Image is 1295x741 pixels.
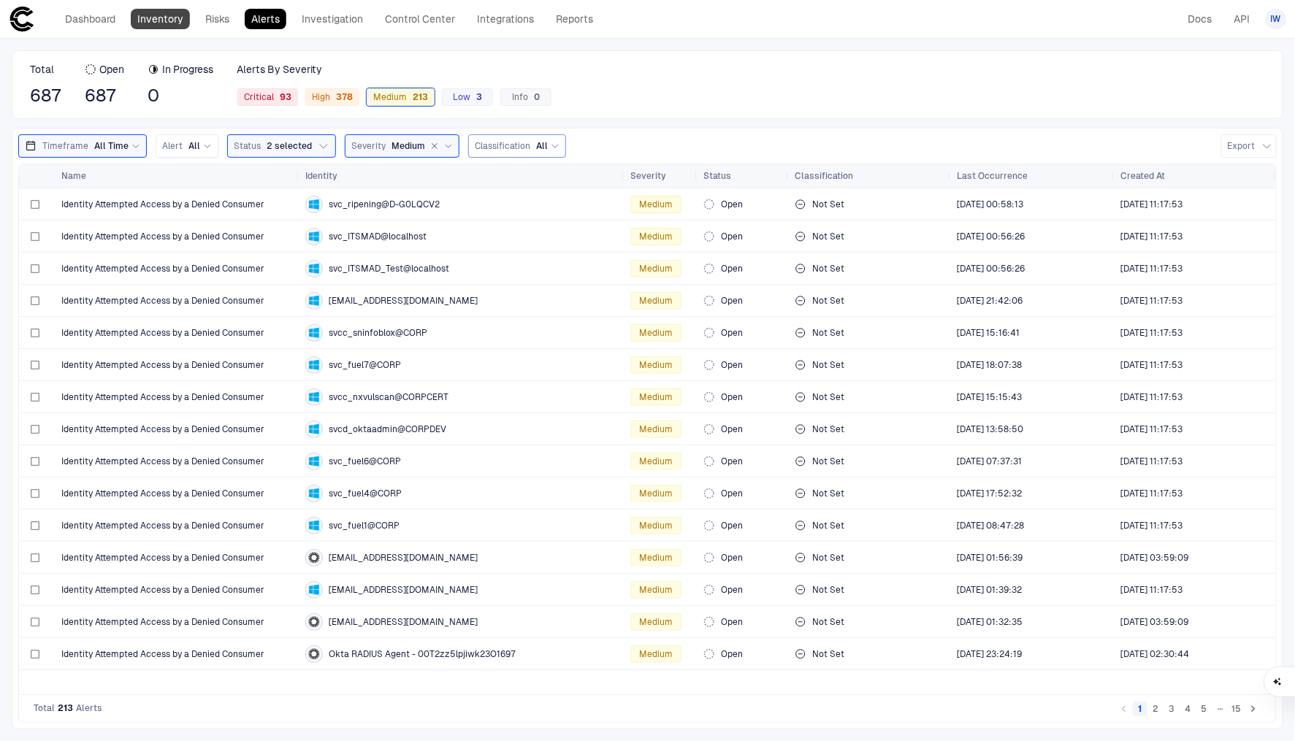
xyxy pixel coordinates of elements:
[244,91,291,103] span: Critical
[639,456,673,467] span: Medium
[795,190,945,219] div: Not Set
[536,140,548,152] span: All
[957,423,1023,435] span: [DATE] 13:58:50
[957,263,1025,274] div: 8/27/2025 05:56:26 (GMT+00:00 UTC)
[957,488,1022,499] div: 8/24/2025 22:52:32 (GMT+00:00 UTC)
[295,9,370,29] a: Investigation
[329,295,478,307] span: [EMAIL_ADDRESS][DOMAIN_NAME]
[312,91,353,103] span: High
[721,263,743,274] span: Open
[795,511,945,540] div: Not Set
[1213,701,1228,715] div: …
[1246,702,1261,716] button: Go to next page
[721,327,743,339] span: Open
[329,391,448,403] span: svcc_nxvulscan@CORPCERT
[1120,263,1183,274] span: [DATE] 11:17:53
[85,85,124,107] span: 687
[721,520,743,531] span: Open
[1120,359,1183,371] div: 7/8/2025 16:17:53 (GMT+00:00 UTC)
[957,584,1022,596] span: [DATE] 01:39:32
[795,607,945,637] div: Not Set
[30,85,61,107] span: 687
[1120,456,1183,467] div: 7/8/2025 16:17:53 (GMT+00:00 UTC)
[639,520,673,531] span: Medium
[329,520,400,531] span: svc_fuel1@CORP
[1228,9,1257,29] a: API
[957,552,1023,564] div: 8/24/2025 06:56:39 (GMT+00:00 UTC)
[378,9,462,29] a: Control Center
[61,359,264,371] span: Identity Attempted Access by a Denied Consumer
[42,140,88,152] span: Timeframe
[470,9,540,29] a: Integrations
[1120,520,1183,531] span: [DATE] 11:17:53
[957,231,1025,242] div: 8/27/2025 05:56:26 (GMT+00:00 UTC)
[795,254,945,283] div: Not Set
[1120,584,1183,596] div: 7/8/2025 16:17:53 (GMT+00:00 UTC)
[61,199,264,210] span: Identity Attempted Access by a Denied Consumer
[237,63,322,76] span: Alerts By Severity
[528,92,540,102] div: 0
[721,456,743,467] span: Open
[407,92,428,102] div: 213
[76,702,102,714] span: Alerts
[329,263,449,274] span: svc_ITSMAD_Test@localhost
[329,199,440,210] span: svc_ripening@D-G0LQCV2
[703,170,731,182] span: Status
[795,222,945,251] div: Not Set
[639,488,673,499] span: Medium
[1120,456,1183,467] span: [DATE] 11:17:53
[639,295,673,307] span: Medium
[795,415,945,444] div: Not Set
[1120,488,1183,499] div: 7/8/2025 16:17:53 (GMT+00:00 UTC)
[957,520,1024,531] div: 8/24/2025 13:47:28 (GMT+00:00 UTC)
[61,295,264,307] span: Identity Attempted Access by a Denied Consumer
[512,91,540,103] span: Info
[639,391,673,403] span: Medium
[957,295,1023,307] span: [DATE] 21:42:06
[721,584,743,596] span: Open
[162,140,183,152] span: Alert
[1120,327,1183,339] div: 7/8/2025 16:17:53 (GMT+00:00 UTC)
[1182,9,1219,29] a: Docs
[1120,199,1183,210] div: 7/8/2025 16:17:53 (GMT+00:00 UTC)
[795,575,945,604] div: Not Set
[957,648,1022,660] span: [DATE] 23:24:19
[61,584,264,596] span: Identity Attempted Access by a Denied Consumer
[61,231,264,242] span: Identity Attempted Access by a Denied Consumer
[639,231,673,242] span: Medium
[1120,359,1183,371] span: [DATE] 11:17:53
[1120,648,1189,660] div: 8/25/2025 07:30:44 (GMT+00:00 UTC)
[330,92,353,102] div: 378
[61,391,264,403] span: Identity Attempted Access by a Denied Consumer
[957,199,1023,210] span: [DATE] 00:58:13
[1120,231,1183,242] span: [DATE] 11:17:53
[1120,170,1165,182] span: Created At
[329,423,446,435] span: svcd_oktaadmin@CORPDEV
[795,640,945,669] div: Not Set
[58,9,122,29] a: Dashboard
[1266,9,1286,29] button: IW
[721,648,743,660] span: Open
[795,447,945,476] div: Not Set
[1165,702,1180,716] button: Go to page 3
[61,520,264,531] span: Identity Attempted Access by a Denied Consumer
[1120,423,1183,435] div: 7/8/2025 16:17:53 (GMT+00:00 UTC)
[131,9,190,29] a: Inventory
[1120,520,1183,531] div: 7/8/2025 16:17:53 (GMT+00:00 UTC)
[329,359,401,371] span: svc_fuel7@CORP
[391,140,425,152] span: Medium
[1181,702,1196,716] button: Go to page 4
[957,327,1020,339] span: [DATE] 15:16:41
[957,584,1022,596] div: 8/24/2025 06:39:32 (GMT+00:00 UTC)
[957,616,1023,628] div: 8/24/2025 06:32:35 (GMT+00:00 UTC)
[957,648,1022,660] div: 8/24/2025 04:24:19 (GMT+00:00 UTC)
[351,140,386,152] span: Severity
[957,391,1022,403] div: 8/25/2025 20:15:43 (GMT+00:00 UTC)
[957,456,1022,467] span: [DATE] 07:37:31
[957,488,1022,499] span: [DATE] 17:52:32
[721,423,743,435] span: Open
[245,9,286,29] a: Alerts
[957,170,1028,182] span: Last Occurrence
[957,552,1023,564] span: [DATE] 01:56:39
[1120,552,1188,564] span: [DATE] 03:59:09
